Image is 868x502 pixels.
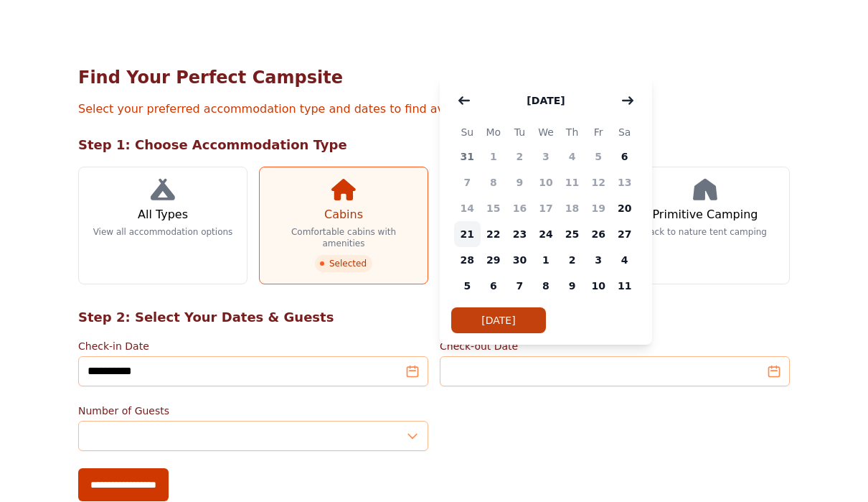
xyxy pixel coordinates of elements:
[451,307,546,333] button: [DATE]
[454,195,481,221] span: 14
[271,226,416,249] p: Comfortable cabins with amenities
[559,195,585,221] span: 18
[559,144,585,169] span: 4
[585,144,612,169] span: 5
[533,144,560,169] span: 3
[93,226,233,238] p: View all accommodation options
[621,167,790,284] a: Primitive Camping Back to nature tent camping
[481,169,507,195] span: 8
[315,255,372,272] span: Selected
[506,273,533,299] span: 7
[533,169,560,195] span: 10
[138,206,188,223] h3: All Types
[454,124,481,141] span: Su
[481,247,507,273] span: 29
[78,101,790,118] p: Select your preferred accommodation type and dates to find available options.
[533,273,560,299] span: 8
[506,124,533,141] span: Tu
[559,169,585,195] span: 11
[611,144,638,169] span: 6
[454,144,481,169] span: 31
[585,273,612,299] span: 10
[440,339,790,353] label: Check-out Date
[506,195,533,221] span: 16
[78,339,428,353] label: Check-in Date
[559,124,585,141] span: Th
[454,169,481,195] span: 7
[653,206,758,223] h3: Primitive Camping
[454,221,481,247] span: 21
[78,404,428,418] label: Number of Guests
[506,169,533,195] span: 9
[78,307,790,327] h2: Step 2: Select Your Dates & Guests
[585,195,612,221] span: 19
[585,169,612,195] span: 12
[78,135,790,155] h2: Step 1: Choose Accommodation Type
[259,167,428,284] a: Cabins Comfortable cabins with amenities Selected
[611,221,638,247] span: 27
[512,86,579,115] button: [DATE]
[611,247,638,273] span: 4
[533,195,560,221] span: 17
[585,221,612,247] span: 26
[559,247,585,273] span: 2
[611,124,638,141] span: Sa
[78,167,247,284] a: All Types View all accommodation options
[481,221,507,247] span: 22
[506,221,533,247] span: 23
[533,221,560,247] span: 24
[611,195,638,221] span: 20
[585,124,612,141] span: Fr
[559,221,585,247] span: 25
[506,144,533,169] span: 2
[454,247,481,273] span: 28
[611,273,638,299] span: 11
[533,124,560,141] span: We
[559,273,585,299] span: 9
[481,124,507,141] span: Mo
[585,247,612,273] span: 3
[481,273,507,299] span: 6
[481,144,507,169] span: 1
[481,195,507,221] span: 15
[533,247,560,273] span: 1
[324,206,363,223] h3: Cabins
[643,226,767,238] p: Back to nature tent camping
[611,169,638,195] span: 13
[506,247,533,273] span: 30
[78,66,790,89] h1: Find Your Perfect Campsite
[454,273,481,299] span: 5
